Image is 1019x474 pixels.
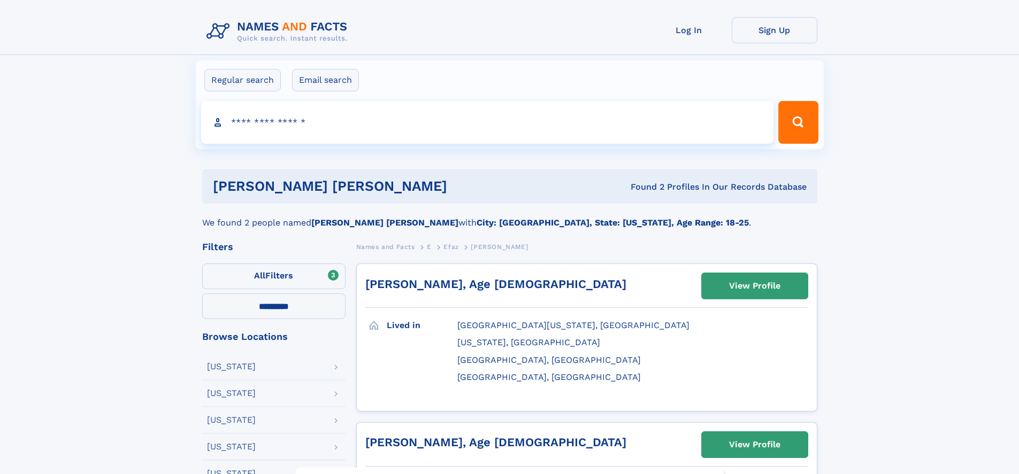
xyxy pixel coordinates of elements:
b: City: [GEOGRAPHIC_DATA], State: [US_STATE], Age Range: 18-25 [477,217,749,228]
span: [PERSON_NAME] [471,243,528,251]
div: [US_STATE] [207,362,256,371]
div: [US_STATE] [207,442,256,451]
div: Browse Locations [202,332,346,341]
a: Efaz [443,240,458,253]
span: [GEOGRAPHIC_DATA], [GEOGRAPHIC_DATA] [457,372,641,382]
a: View Profile [702,273,808,299]
a: Sign Up [732,17,817,43]
div: [US_STATE] [207,389,256,398]
span: E [427,243,432,251]
b: [PERSON_NAME] [PERSON_NAME] [311,217,458,228]
img: Logo Names and Facts [202,17,356,46]
input: search input [201,101,774,144]
button: Search Button [778,101,818,144]
div: We found 2 people named with . [202,204,817,229]
span: Efaz [443,243,458,251]
h1: [PERSON_NAME] [PERSON_NAME] [213,180,539,193]
span: [GEOGRAPHIC_DATA][US_STATE], [GEOGRAPHIC_DATA] [457,320,689,330]
a: [PERSON_NAME], Age [DEMOGRAPHIC_DATA] [365,277,626,291]
span: [US_STATE], [GEOGRAPHIC_DATA] [457,337,600,347]
div: [US_STATE] [207,416,256,424]
a: Names and Facts [356,240,415,253]
div: View Profile [729,274,780,298]
div: View Profile [729,432,780,457]
label: Email search [292,69,359,91]
label: Filters [202,263,346,289]
span: [GEOGRAPHIC_DATA], [GEOGRAPHIC_DATA] [457,355,641,365]
label: Regular search [204,69,281,91]
span: All [254,270,265,281]
h3: Lived in [387,316,457,335]
a: E [427,240,432,253]
div: Filters [202,242,346,252]
a: View Profile [702,432,808,457]
div: Found 2 Profiles In Our Records Database [539,181,807,193]
a: [PERSON_NAME], Age [DEMOGRAPHIC_DATA] [365,436,626,449]
a: Log In [646,17,732,43]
